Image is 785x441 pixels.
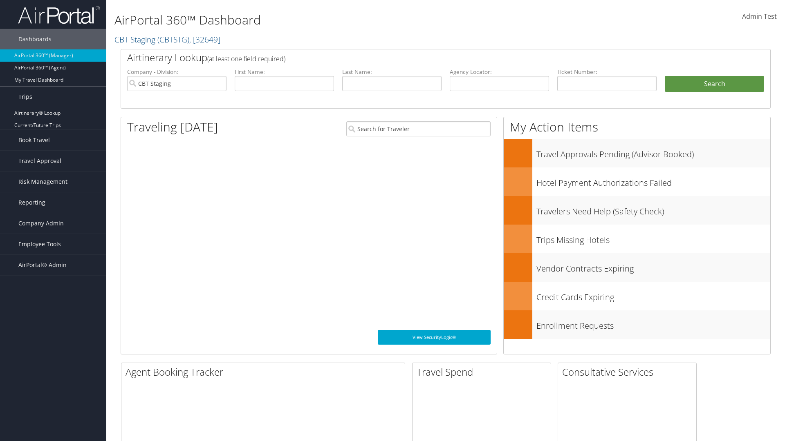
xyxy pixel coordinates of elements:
a: Travel Approvals Pending (Advisor Booked) [504,139,770,167]
span: Employee Tools [18,234,61,254]
input: Search for Traveler [346,121,491,136]
a: Admin Test [742,4,777,29]
img: airportal-logo.png [18,5,100,24]
label: Company - Division: [127,68,227,76]
label: Ticket Number: [557,68,657,76]
a: Credit Cards Expiring [504,282,770,310]
span: ( CBTSTG ) [157,34,189,45]
a: CBT Staging [114,34,220,45]
h3: Credit Cards Expiring [536,287,770,303]
span: , [ 32649 ] [189,34,220,45]
span: Dashboards [18,29,52,49]
label: Last Name: [342,68,442,76]
span: Company Admin [18,213,64,234]
label: Agency Locator: [450,68,549,76]
h3: Trips Missing Hotels [536,230,770,246]
h2: Agent Booking Tracker [126,365,405,379]
span: AirPortal® Admin [18,255,67,275]
span: Risk Management [18,171,67,192]
h3: Travelers Need Help (Safety Check) [536,202,770,217]
h2: Airtinerary Lookup [127,51,710,65]
a: Trips Missing Hotels [504,225,770,253]
h2: Travel Spend [417,365,551,379]
span: (at least one field required) [207,54,285,63]
a: View SecurityLogic® [378,330,491,345]
span: Trips [18,87,32,107]
a: Enrollment Requests [504,310,770,339]
span: Admin Test [742,12,777,21]
h3: Enrollment Requests [536,316,770,332]
h1: AirPortal 360™ Dashboard [114,11,556,29]
span: Travel Approval [18,151,61,171]
h3: Vendor Contracts Expiring [536,259,770,274]
a: Vendor Contracts Expiring [504,253,770,282]
a: Travelers Need Help (Safety Check) [504,196,770,225]
h1: My Action Items [504,118,770,136]
span: Book Travel [18,130,50,150]
span: Reporting [18,192,45,213]
label: First Name: [235,68,334,76]
h1: Traveling [DATE] [127,118,218,136]
button: Search [665,76,764,92]
h2: Consultative Services [562,365,696,379]
h3: Hotel Payment Authorizations Failed [536,173,770,189]
h3: Travel Approvals Pending (Advisor Booked) [536,145,770,160]
a: Hotel Payment Authorizations Failed [504,167,770,196]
